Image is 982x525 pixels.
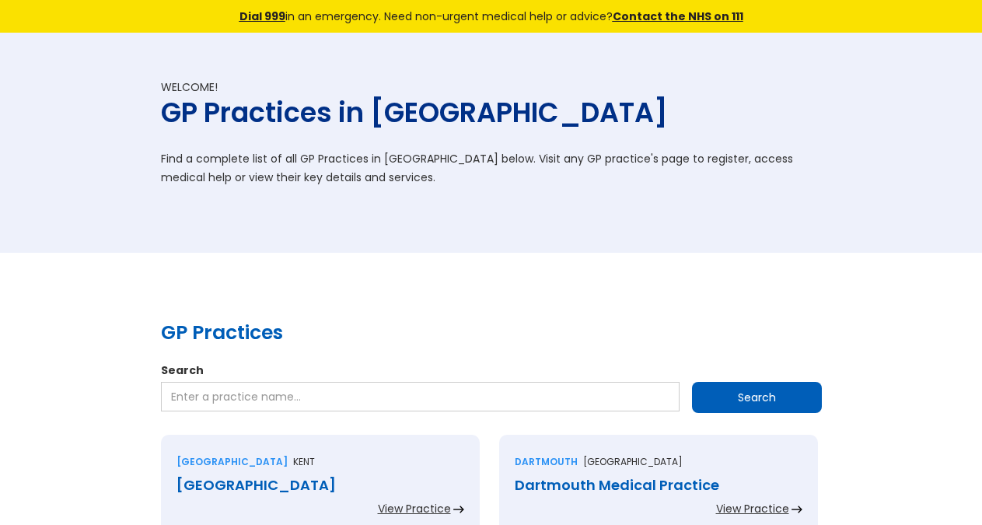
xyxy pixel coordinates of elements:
div: Dartmouth Medical Practice [515,478,802,493]
p: [GEOGRAPHIC_DATA] [583,454,683,470]
div: View Practice [716,501,789,516]
div: Welcome! [161,79,822,95]
label: Search [161,362,822,378]
input: Enter a practice name… [161,382,680,411]
div: Dartmouth [515,454,578,470]
a: Contact the NHS on 111 [613,9,743,24]
p: Find a complete list of all GP Practices in [GEOGRAPHIC_DATA] below. Visit any GP practice's page... [161,149,822,187]
div: [GEOGRAPHIC_DATA] [176,454,288,470]
div: in an emergency. Need non-urgent medical help or advice? [134,8,849,25]
div: View Practice [378,501,451,516]
h2: GP Practices [161,319,822,347]
h1: GP Practices in [GEOGRAPHIC_DATA] [161,95,822,130]
p: Kent [293,454,315,470]
div: [GEOGRAPHIC_DATA] [176,478,464,493]
a: Dial 999 [239,9,285,24]
input: Search [692,382,822,413]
